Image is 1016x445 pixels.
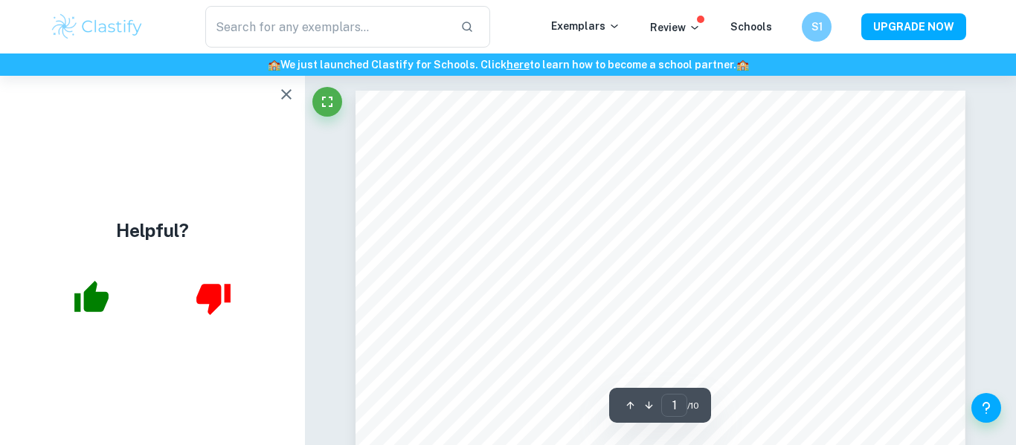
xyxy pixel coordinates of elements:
button: UPGRADE NOW [861,13,966,40]
span: 🏫 [736,59,749,71]
h4: Helpful? [116,217,189,244]
h6: We just launched Clastify for Schools. Click to learn how to become a school partner. [3,56,1013,73]
h6: S1 [808,19,826,35]
a: here [507,59,530,71]
img: Clastify logo [50,12,144,42]
button: S1 [802,12,832,42]
span: / 10 [687,399,699,412]
span: 🏫 [268,59,280,71]
button: Fullscreen [312,87,342,117]
p: Exemplars [551,18,620,34]
input: Search for any exemplars... [205,6,448,48]
button: Help and Feedback [971,393,1001,423]
a: Schools [730,21,772,33]
p: Review [650,19,701,36]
